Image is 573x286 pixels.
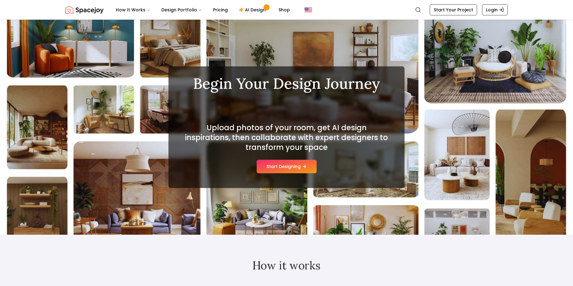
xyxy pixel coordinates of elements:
a: Start Your Project [430,4,477,15]
button: Start Designing [257,160,317,173]
button: Design Portfolio [156,4,207,16]
button: How It Works [111,4,155,16]
nav: Main [111,4,295,16]
h1: Begin Your Design Journey [183,76,390,91]
a: Login [482,4,508,15]
a: Spacejoy [65,4,104,16]
h2: Upload photos of your room, get AI design inspirations, then collaborate with expert designers to... [183,123,390,152]
a: Pricing [208,4,233,16]
a: Shop [274,4,295,16]
img: Spacejoy Logo [65,4,104,16]
h2: How it works [100,259,473,272]
img: United States [305,6,312,14]
a: AI Design [234,4,272,16]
